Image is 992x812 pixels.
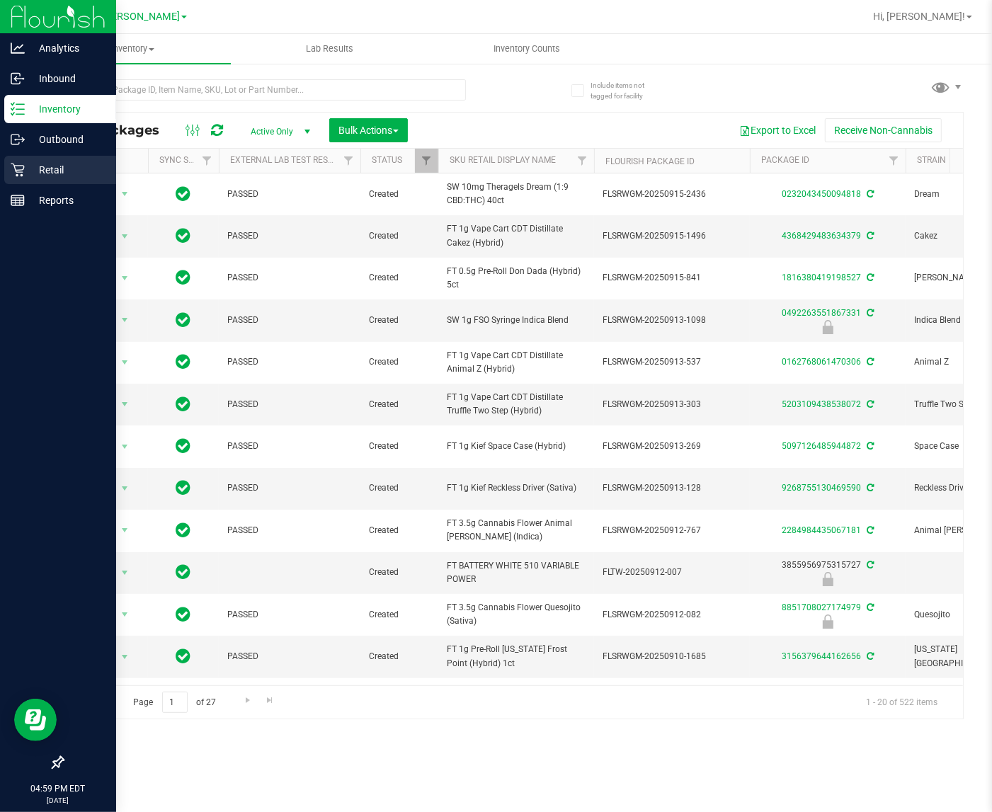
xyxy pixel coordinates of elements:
[25,131,110,148] p: Outbound
[825,118,942,142] button: Receive Non-Cannabis
[603,229,741,243] span: FLSRWGM-20250915-1496
[603,355,741,369] span: FLSRWGM-20250913-537
[447,643,586,670] span: FT 1g Pre-Roll [US_STATE] Frost Point (Hybrid) 1ct
[761,155,809,165] a: Package ID
[176,646,191,666] span: In Sync
[865,273,874,282] span: Sync from Compliance System
[227,271,352,285] span: PASSED
[369,440,430,453] span: Created
[372,155,402,165] a: Status
[25,101,110,118] p: Inventory
[782,525,861,535] a: 2284984435067181
[176,268,191,287] span: In Sync
[369,355,430,369] span: Created
[782,308,861,318] a: 0492263551867331
[917,155,946,165] a: Strain
[11,132,25,147] inline-svg: Outbound
[116,647,134,667] span: select
[603,440,741,453] span: FLSRWGM-20250913-269
[116,227,134,246] span: select
[447,265,586,292] span: FT 0.5g Pre-Roll Don Dada (Hybrid) 5ct
[447,222,586,249] span: FT 1g Vape Cart CDT Distillate Cakez (Hybrid)
[865,308,874,318] span: Sync from Compliance System
[176,394,191,414] span: In Sync
[227,229,352,243] span: PASSED
[116,184,134,204] span: select
[176,478,191,498] span: In Sync
[782,483,861,493] a: 9268755130469590
[227,398,352,411] span: PASSED
[603,481,741,495] span: FLSRWGM-20250913-128
[116,563,134,583] span: select
[116,310,134,330] span: select
[176,562,191,582] span: In Sync
[25,40,110,57] p: Analytics
[369,608,430,622] span: Created
[865,399,874,409] span: Sync from Compliance System
[237,692,258,711] a: Go to the next page
[337,149,360,173] a: Filter
[748,320,908,334] div: Newly Received
[447,349,586,376] span: FT 1g Vape Cart CDT Distillate Animal Z (Hybrid)
[11,41,25,55] inline-svg: Analytics
[782,602,861,612] a: 8851708027174979
[748,572,908,586] div: Newly Received
[447,314,586,327] span: SW 1g FSO Syringe Indica Blend
[865,357,874,367] span: Sync from Compliance System
[865,560,874,570] span: Sync from Compliance System
[865,602,874,612] span: Sync from Compliance System
[11,163,25,177] inline-svg: Retail
[369,229,430,243] span: Created
[447,481,586,495] span: FT 1g Kief Reckless Driver (Sativa)
[176,226,191,246] span: In Sync
[11,193,25,207] inline-svg: Reports
[447,601,586,628] span: FT 3.5g Cannabis Flower Quesojito (Sativa)
[369,188,430,201] span: Created
[782,189,861,199] a: 0232043450094818
[782,357,861,367] a: 0162768061470306
[447,391,586,418] span: FT 1g Vape Cart CDT Distillate Truffle Two Step (Hybrid)
[603,524,741,537] span: FLSRWGM-20250912-767
[748,614,908,629] div: Launch Hold
[34,34,231,64] a: Inventory
[369,398,430,411] span: Created
[102,11,180,23] span: [PERSON_NAME]
[855,692,949,713] span: 1 - 20 of 522 items
[176,605,191,624] span: In Sync
[227,650,352,663] span: PASSED
[74,122,173,138] span: All Packages
[865,483,874,493] span: Sync from Compliance System
[227,524,352,537] span: PASSED
[782,273,861,282] a: 1816380419198527
[287,42,372,55] span: Lab Results
[450,155,556,165] a: SKU Retail Display Name
[116,479,134,498] span: select
[14,699,57,741] iframe: Resource center
[195,149,219,173] a: Filter
[603,398,741,411] span: FLSRWGM-20250913-303
[25,161,110,178] p: Retail
[605,156,695,166] a: Flourish Package ID
[227,440,352,453] span: PASSED
[782,441,861,451] a: 5097126485944872
[231,34,428,64] a: Lab Results
[338,125,399,136] span: Bulk Actions
[176,436,191,456] span: In Sync
[227,355,352,369] span: PASSED
[176,310,191,330] span: In Sync
[116,437,134,457] span: select
[603,650,741,663] span: FLSRWGM-20250910-1685
[227,481,352,495] span: PASSED
[227,188,352,201] span: PASSED
[11,72,25,86] inline-svg: Inbound
[34,42,231,55] span: Inventory
[121,692,228,714] span: Page of 27
[176,352,191,372] span: In Sync
[116,394,134,414] span: select
[447,440,586,453] span: FT 1g Kief Space Case (Hybrid)
[865,441,874,451] span: Sync from Compliance System
[369,650,430,663] span: Created
[865,231,874,241] span: Sync from Compliance System
[329,118,408,142] button: Bulk Actions
[415,149,438,173] a: Filter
